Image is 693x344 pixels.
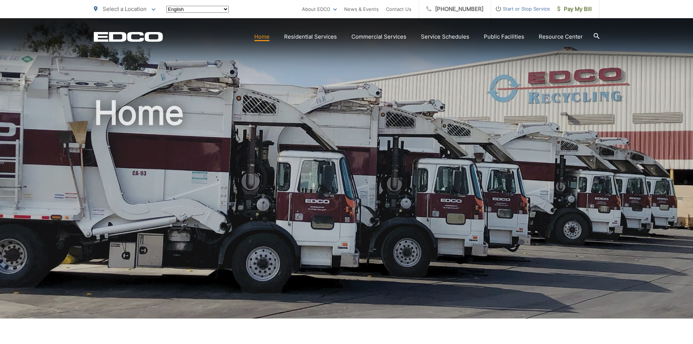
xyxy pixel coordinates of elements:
a: Commercial Services [351,32,406,41]
a: About EDCO [302,5,337,13]
h1: Home [94,95,600,325]
a: Home [254,32,270,41]
a: Residential Services [284,32,337,41]
span: Select a Location [103,5,147,12]
a: Contact Us [386,5,411,13]
a: News & Events [344,5,379,13]
a: Service Schedules [421,32,469,41]
span: Pay My Bill [557,5,592,13]
a: Resource Center [539,32,583,41]
a: EDCD logo. Return to the homepage. [94,32,163,42]
a: Public Facilities [484,32,524,41]
select: Select a language [166,6,229,13]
